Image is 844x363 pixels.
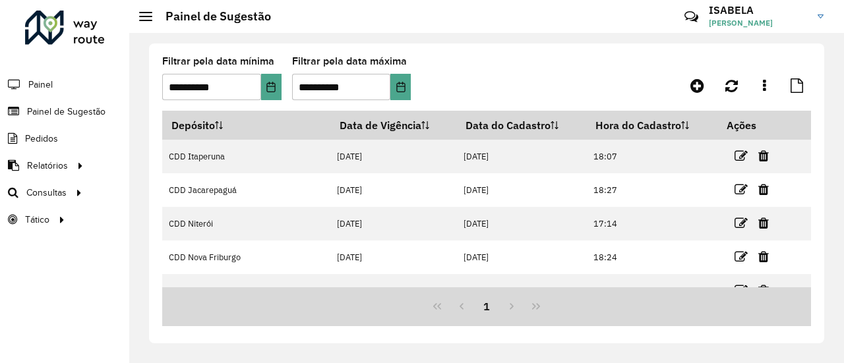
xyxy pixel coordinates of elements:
a: Excluir [758,214,769,232]
th: Ações [717,111,797,139]
a: Editar [735,181,748,198]
th: Data de Vigência [330,111,456,140]
label: Filtrar pela data mínima [162,53,274,69]
td: CDD Nova Friburgo [162,240,330,274]
th: Hora do Cadastro [587,111,718,140]
td: 17:42 [587,274,718,308]
a: Excluir [758,181,769,198]
span: Pedidos [25,132,58,146]
a: Excluir [758,147,769,165]
td: [DATE] [456,140,586,173]
td: 17:14 [587,207,718,240]
button: Choose Date [390,74,411,100]
span: Painel de Sugestão [27,105,105,119]
td: [DATE] [330,173,456,207]
a: Excluir [758,281,769,299]
td: [DATE] [330,207,456,240]
span: Relatórios [27,159,68,173]
td: CDD Niterói [162,207,330,240]
span: Painel [28,78,53,92]
th: Data do Cadastro [456,111,586,140]
span: Tático [25,213,49,227]
a: Editar [735,248,748,265]
td: [DATE] [456,207,586,240]
a: Excluir [758,248,769,265]
button: 1 [474,294,499,319]
td: 18:24 [587,240,718,274]
span: [PERSON_NAME] [709,17,808,29]
a: Editar [735,214,748,232]
td: [DATE] [330,240,456,274]
button: Choose Date [261,74,282,100]
a: Editar [735,281,748,299]
td: [DATE] [330,274,456,308]
td: CDD Itaperuna [162,140,330,173]
h2: Painel de Sugestão [152,9,271,24]
th: Depósito [162,111,330,140]
td: [DATE] [456,173,586,207]
a: Editar [735,147,748,165]
td: 18:07 [587,140,718,173]
td: 18:27 [587,173,718,207]
h3: ISABELA [709,4,808,16]
td: [DATE] [456,274,586,308]
td: CDD Jacarepaguá [162,173,330,207]
a: Contato Rápido [677,3,706,31]
label: Filtrar pela data máxima [292,53,407,69]
td: CDD Nova Iguaçu [162,274,330,308]
span: Consultas [26,186,67,200]
td: [DATE] [330,140,456,173]
td: [DATE] [456,240,586,274]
